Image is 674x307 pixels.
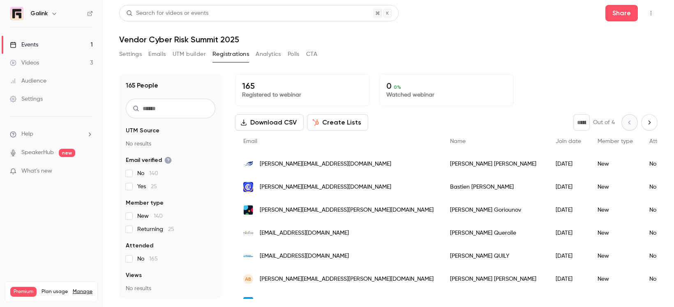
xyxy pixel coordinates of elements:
[235,114,304,131] button: Download CSV
[386,81,507,91] p: 0
[10,287,37,297] span: Premium
[260,206,434,215] span: [PERSON_NAME][EMAIL_ADDRESS][PERSON_NAME][DOMAIN_NAME]
[394,84,401,90] span: 0 %
[260,183,391,192] span: [PERSON_NAME][EMAIL_ADDRESS][DOMAIN_NAME]
[260,298,391,307] span: [PERSON_NAME][EMAIL_ADDRESS][DOMAIN_NAME]
[288,48,300,61] button: Polls
[126,9,208,18] div: Search for videos or events
[126,199,164,207] span: Member type
[10,59,39,67] div: Videos
[450,138,466,144] span: Name
[243,182,253,192] img: auvergne-rhone-alpes.cci.fr
[59,149,75,157] span: new
[83,168,93,175] iframe: Noticeable Trigger
[547,222,589,245] div: [DATE]
[126,156,172,164] span: Email verified
[442,222,547,245] div: [PERSON_NAME] Querolle
[243,138,257,144] span: Email
[442,245,547,268] div: [PERSON_NAME] QUILY
[386,91,507,99] p: Watched webinar
[10,77,46,85] div: Audience
[547,199,589,222] div: [DATE]
[589,175,641,199] div: New
[260,275,434,284] span: [PERSON_NAME][EMAIL_ADDRESS][PERSON_NAME][DOMAIN_NAME]
[260,252,349,261] span: [EMAIL_ADDRESS][DOMAIN_NAME]
[641,114,658,131] button: Next page
[442,199,547,222] div: [PERSON_NAME] Goriounov
[260,160,391,169] span: [PERSON_NAME][EMAIL_ADDRESS][DOMAIN_NAME]
[126,271,142,279] span: Views
[149,256,158,262] span: 165
[593,118,615,127] p: Out of 4
[245,275,252,283] span: AB
[21,167,52,175] span: What's new
[547,245,589,268] div: [DATE]
[10,95,43,103] div: Settings
[42,289,68,295] span: Plan usage
[243,159,253,169] img: lesaffre.com
[173,48,206,61] button: UTM builder
[243,205,253,215] img: padam.io
[119,48,142,61] button: Settings
[589,222,641,245] div: New
[243,251,253,261] img: chimirec.fr
[243,228,253,238] img: neotoa.fr
[126,140,215,148] p: No results
[126,127,159,135] span: UTM Source
[154,213,163,219] span: 140
[21,148,54,157] a: SpeakerHub
[212,48,249,61] button: Registrations
[243,297,253,307] img: ensto.com
[589,268,641,291] div: New
[556,138,581,144] span: Join date
[73,289,92,295] a: Manage
[126,81,158,90] h1: 165 People
[256,48,281,61] button: Analytics
[10,41,38,49] div: Events
[137,169,158,178] span: No
[242,81,362,91] p: 165
[598,138,633,144] span: Member type
[137,182,157,191] span: Yes
[605,5,638,21] button: Share
[149,171,158,176] span: 140
[242,91,362,99] p: Registered to webinar
[260,229,349,238] span: [EMAIL_ADDRESS][DOMAIN_NAME]
[126,242,153,250] span: Attended
[119,35,658,44] h1: Vendor Cyber Risk Summit 2025
[589,152,641,175] div: New
[148,48,166,61] button: Emails
[547,268,589,291] div: [DATE]
[137,255,158,263] span: No
[547,175,589,199] div: [DATE]
[30,9,48,18] h6: Galink
[589,245,641,268] div: New
[137,225,174,233] span: Returning
[547,152,589,175] div: [DATE]
[442,268,547,291] div: [PERSON_NAME] [PERSON_NAME]
[151,184,157,189] span: 25
[306,48,317,61] button: CTA
[307,114,368,131] button: Create Lists
[126,284,215,293] p: No results
[10,130,93,138] li: help-dropdown-opener
[168,226,174,232] span: 25
[442,175,547,199] div: Bastien [PERSON_NAME]
[442,152,547,175] div: [PERSON_NAME] [PERSON_NAME]
[589,199,641,222] div: New
[137,212,163,220] span: New
[21,130,33,138] span: Help
[10,7,23,20] img: Galink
